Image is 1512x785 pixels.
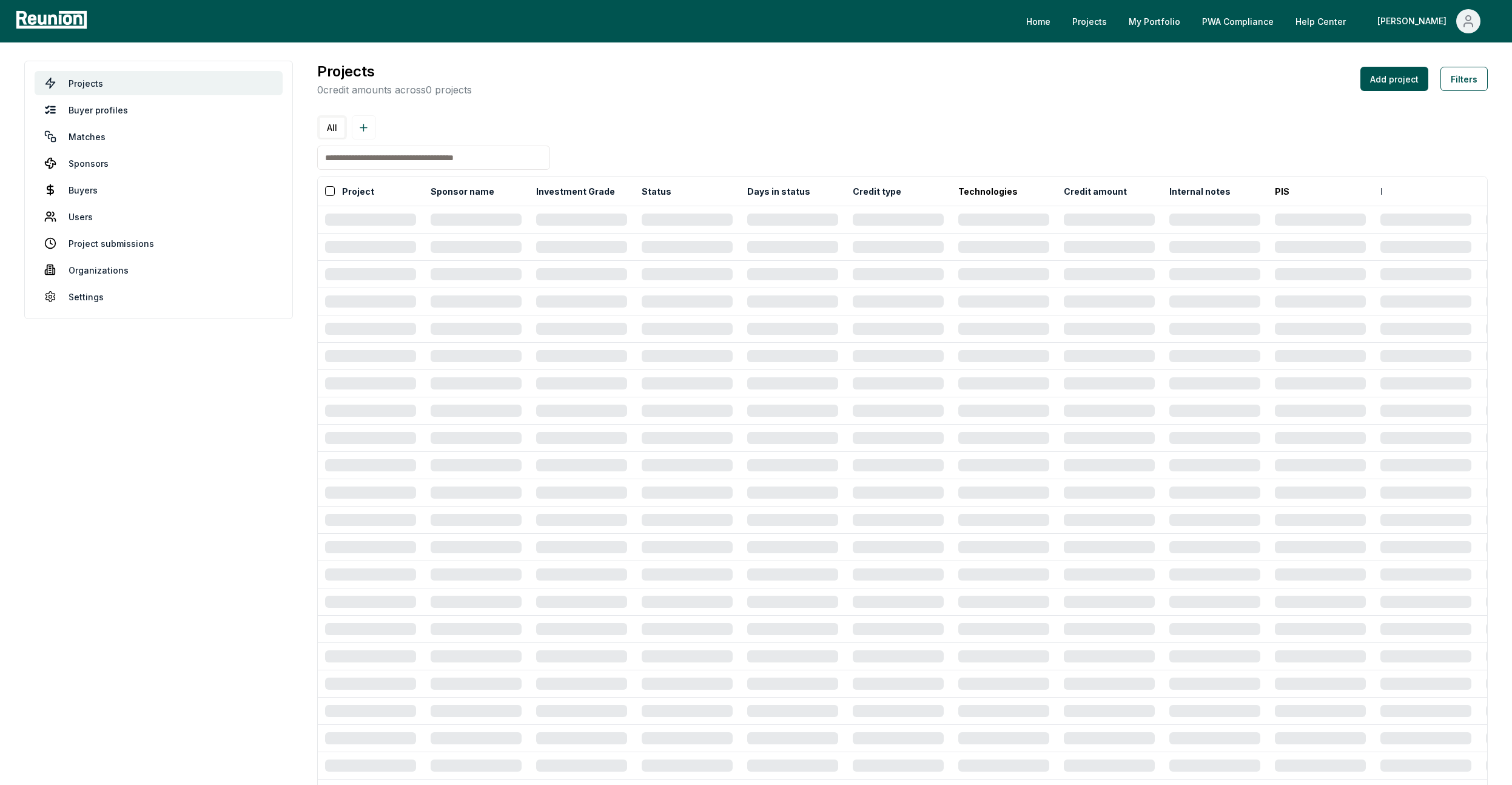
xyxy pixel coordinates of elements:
[35,178,283,202] a: Buyers
[1440,67,1488,91] button: Filters
[35,231,283,255] a: Project submissions
[35,151,283,175] a: Sponsors
[1368,9,1490,33] button: [PERSON_NAME]
[1063,9,1117,33] a: Projects
[1016,9,1060,33] a: Home
[317,61,472,83] h3: Projects
[534,179,617,203] button: Investment Grade
[745,179,813,203] button: Days in status
[1378,179,1430,203] button: Fiscal year
[35,285,283,309] a: Settings
[1192,9,1283,33] a: PWA Compliance
[35,124,283,149] a: Matches
[1016,9,1500,33] nav: Main
[340,179,377,203] button: Project
[1360,67,1428,91] button: Add project
[1061,179,1129,203] button: Credit amount
[1167,179,1233,203] button: Internal notes
[1119,9,1190,33] a: My Portfolio
[35,204,283,229] a: Users
[428,179,497,203] button: Sponsor name
[317,83,472,97] p: 0 credit amounts across 0 projects
[1286,9,1356,33] a: Help Center
[35,98,283,122] a: Buyer profiles
[850,179,904,203] button: Credit type
[1377,9,1451,33] div: [PERSON_NAME]
[35,258,283,282] a: Organizations
[320,118,344,138] button: All
[639,179,674,203] button: Status
[35,71,283,95] a: Projects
